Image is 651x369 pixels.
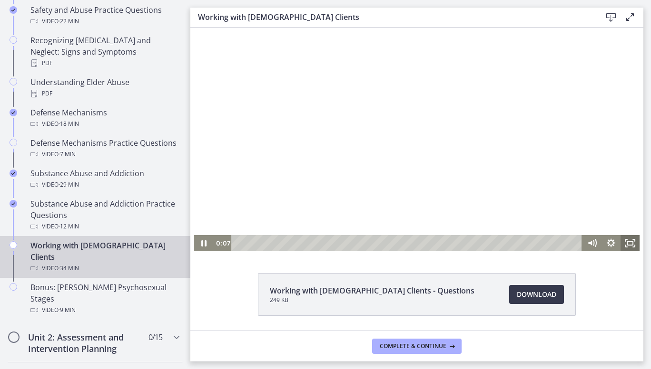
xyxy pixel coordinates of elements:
span: 0 / 15 [148,331,162,343]
div: Substance Abuse and Addiction [30,168,179,190]
div: Video [30,16,179,27]
h3: Working with [DEMOGRAPHIC_DATA] Clients [198,11,586,23]
span: Working with [DEMOGRAPHIC_DATA] Clients - Questions [270,285,474,296]
div: Video [30,221,179,232]
div: Video [30,179,179,190]
h2: Unit 2: Assessment and Intervention Planning [28,331,144,354]
span: · 29 min [59,179,79,190]
span: · 22 min [59,16,79,27]
i: Completed [10,170,17,177]
i: Completed [10,200,17,208]
span: · 9 min [59,304,76,316]
button: Fullscreen [430,208,449,224]
span: · 18 min [59,118,79,130]
span: · 12 min [59,221,79,232]
div: Working with [DEMOGRAPHIC_DATA] Clients [30,240,179,274]
span: · 34 min [59,263,79,274]
div: Defense Mechanisms [30,107,179,130]
div: Recognizing [MEDICAL_DATA] and Neglect: Signs and Symptoms [30,35,179,69]
div: Video [30,118,179,130]
div: Safety and Abuse Practice Questions [30,4,179,27]
div: Bonus: [PERSON_NAME] Psychosexual Stages [30,282,179,316]
div: PDF [30,88,179,99]
i: Completed [10,6,17,14]
div: PDF [30,57,179,69]
span: Complete & continue [380,342,446,350]
div: Video [30,304,179,316]
i: Completed [10,109,17,116]
div: Video [30,149,179,160]
span: · 7 min [59,149,76,160]
div: Understanding Elder Abuse [30,76,179,99]
button: Show settings menu [411,208,430,224]
span: Download [517,289,556,300]
iframe: Video Lesson [190,28,643,251]
a: Download [509,285,564,304]
button: Complete & continue [372,339,462,354]
div: Video [30,263,179,274]
div: Substance Abuse and Addiction Practice Questions [30,198,179,232]
span: 249 KB [270,296,474,304]
div: Defense Mechanisms Practice Questions [30,137,179,160]
button: Mute [392,208,411,224]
